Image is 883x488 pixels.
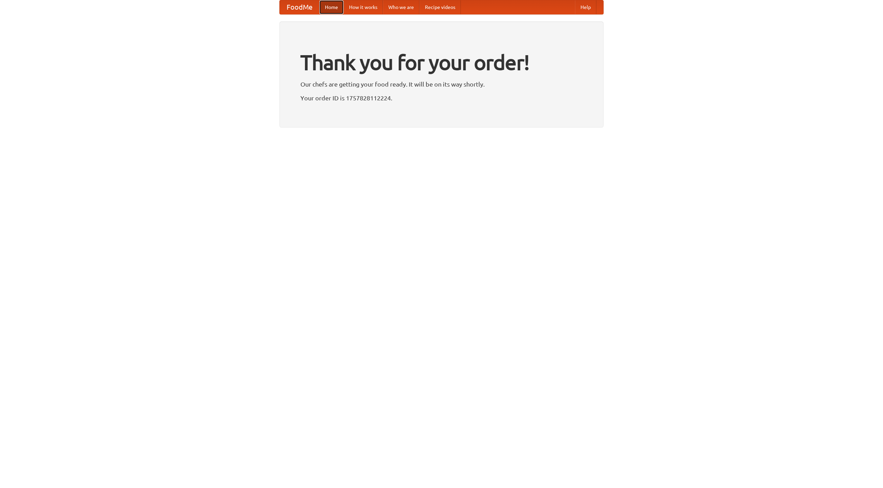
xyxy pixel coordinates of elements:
[383,0,419,14] a: Who we are
[575,0,596,14] a: Help
[419,0,461,14] a: Recipe videos
[280,0,319,14] a: FoodMe
[300,79,583,89] p: Our chefs are getting your food ready. It will be on its way shortly.
[300,46,583,79] h1: Thank you for your order!
[319,0,344,14] a: Home
[344,0,383,14] a: How it works
[300,93,583,103] p: Your order ID is 1757828112224.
